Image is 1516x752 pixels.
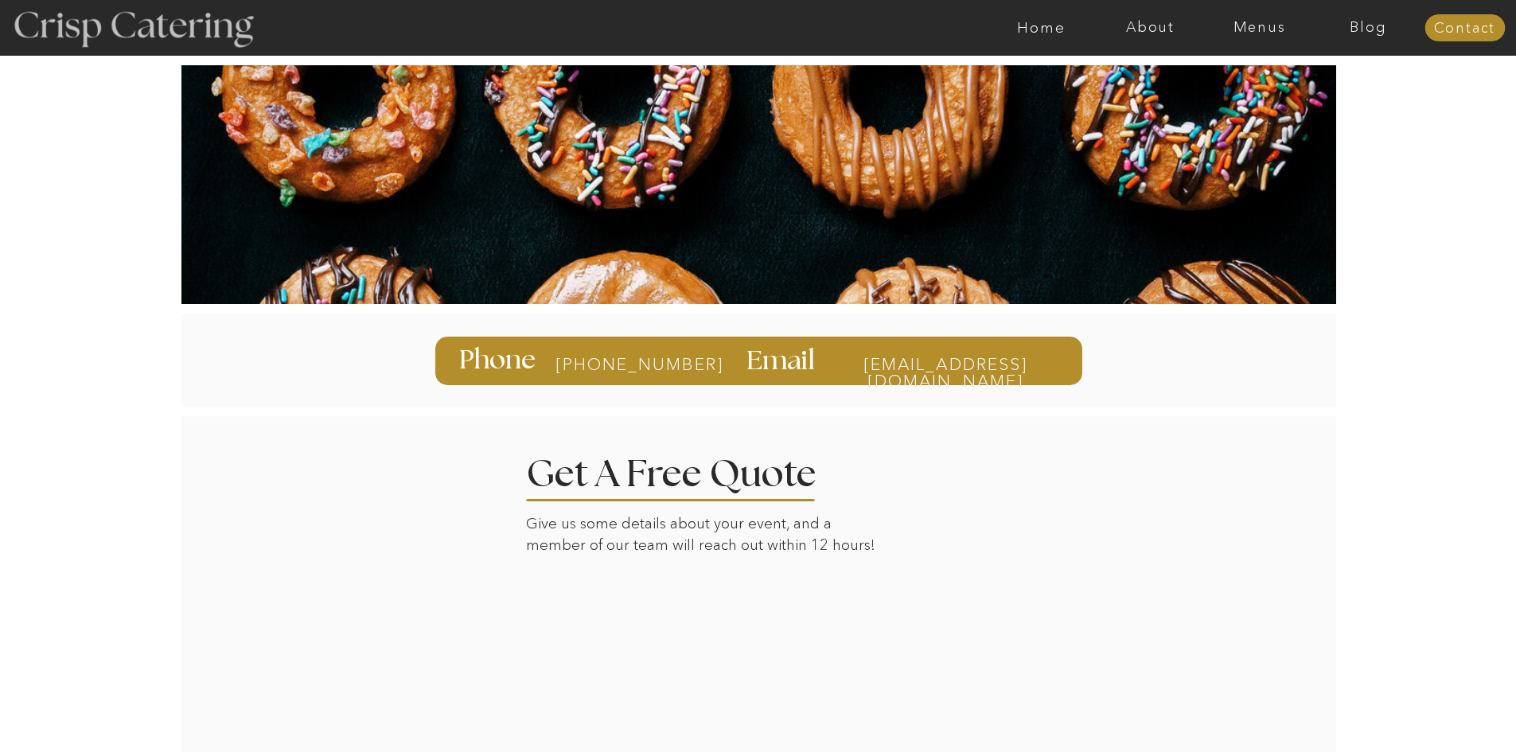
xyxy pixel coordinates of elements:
[1096,20,1205,36] a: About
[459,347,540,374] h3: Phone
[526,513,887,560] p: Give us some details about your event, and a member of our team will reach out within 12 hours!
[526,456,865,485] h2: Get A Free Quote
[1205,20,1314,36] a: Menus
[1424,21,1505,37] a: Contact
[987,20,1096,36] a: Home
[832,356,1059,371] a: [EMAIL_ADDRESS][DOMAIN_NAME]
[746,348,820,373] h3: Email
[555,356,682,373] a: [PHONE_NUMBER]
[1314,20,1423,36] a: Blog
